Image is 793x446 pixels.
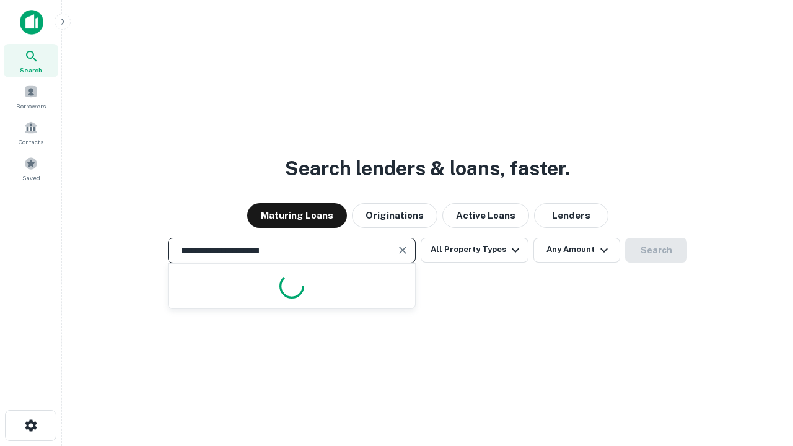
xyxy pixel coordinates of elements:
[285,154,570,183] h3: Search lenders & loans, faster.
[247,203,347,228] button: Maturing Loans
[731,347,793,406] iframe: Chat Widget
[20,10,43,35] img: capitalize-icon.png
[16,101,46,111] span: Borrowers
[394,242,411,259] button: Clear
[22,173,40,183] span: Saved
[4,152,58,185] a: Saved
[20,65,42,75] span: Search
[4,116,58,149] a: Contacts
[534,203,608,228] button: Lenders
[4,44,58,77] a: Search
[421,238,528,263] button: All Property Types
[4,80,58,113] a: Borrowers
[442,203,529,228] button: Active Loans
[352,203,437,228] button: Originations
[19,137,43,147] span: Contacts
[533,238,620,263] button: Any Amount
